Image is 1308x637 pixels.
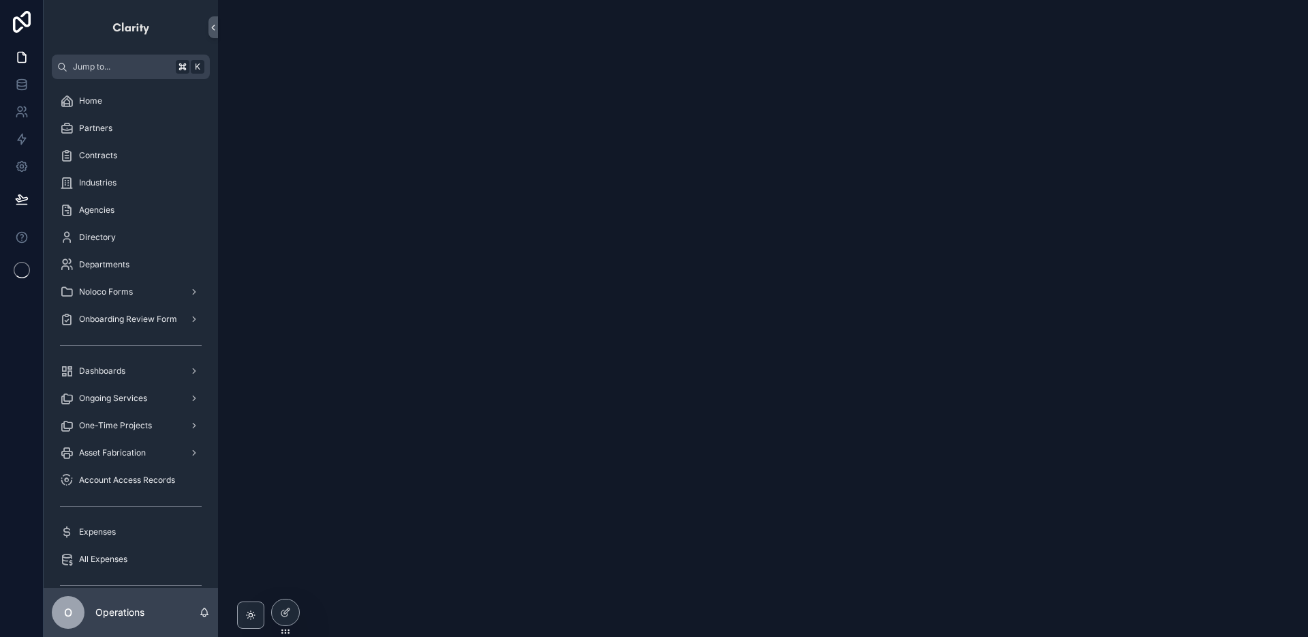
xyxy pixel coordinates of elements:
span: Onboarding Review Form [79,314,177,325]
a: Asset Fabrication [52,441,210,465]
span: K [192,61,203,72]
span: Dashboards [79,366,125,376]
a: Departments [52,252,210,277]
a: Industries [52,171,210,195]
a: Home [52,89,210,113]
span: Directory [79,232,116,243]
button: Jump to...K [52,55,210,79]
a: One-Time Projects [52,413,210,438]
span: Expenses [79,527,116,537]
a: Ongoing Services [52,386,210,411]
a: Contracts [52,143,210,168]
span: One-Time Projects [79,420,152,431]
span: Home [79,95,102,106]
span: Industries [79,177,116,188]
a: Agencies [52,198,210,222]
a: Directory [52,225,210,250]
a: Dashboards [52,359,210,383]
span: All Expenses [79,554,127,565]
a: All Expenses [52,547,210,572]
span: Noloco Forms [79,286,133,297]
a: Noloco Forms [52,280,210,304]
a: Onboarding Review Form [52,307,210,331]
a: Account Access Records [52,468,210,492]
span: Ongoing Services [79,393,147,404]
span: Departments [79,259,129,270]
span: O [64,604,72,621]
span: Contracts [79,150,117,161]
span: Agencies [79,205,114,216]
span: Jump to... [73,61,170,72]
p: Operations [95,606,144,619]
img: App logo [112,16,151,38]
span: Partners [79,123,112,134]
a: Expenses [52,520,210,544]
span: Asset Fabrication [79,447,146,458]
a: Partners [52,116,210,140]
span: Account Access Records [79,475,175,486]
div: scrollable content [44,79,218,588]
